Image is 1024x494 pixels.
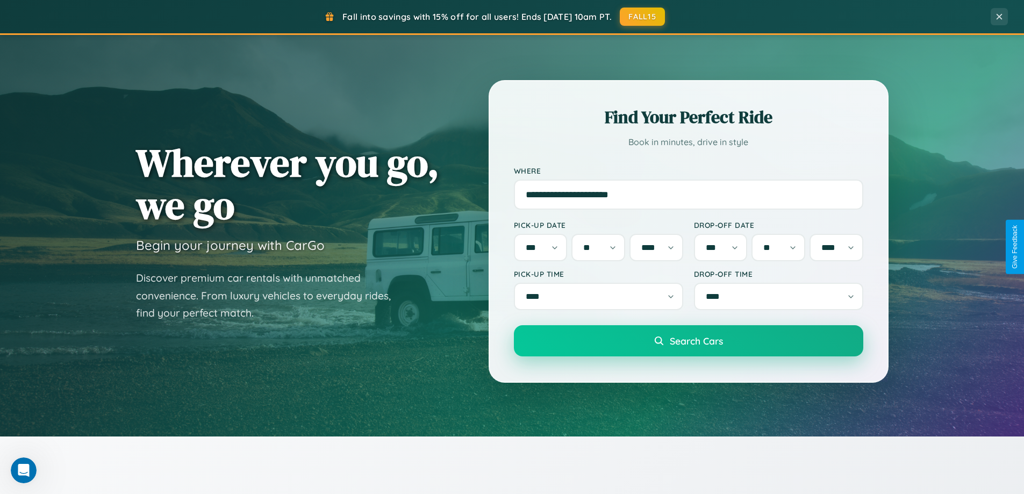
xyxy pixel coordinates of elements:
label: Pick-up Time [514,269,683,278]
h1: Wherever you go, we go [136,141,439,226]
div: Give Feedback [1011,225,1019,269]
button: FALL15 [620,8,665,26]
label: Where [514,166,863,175]
h3: Begin your journey with CarGo [136,237,325,253]
label: Drop-off Time [694,269,863,278]
span: Fall into savings with 15% off for all users! Ends [DATE] 10am PT. [342,11,612,22]
p: Discover premium car rentals with unmatched convenience. From luxury vehicles to everyday rides, ... [136,269,405,322]
p: Book in minutes, drive in style [514,134,863,150]
h2: Find Your Perfect Ride [514,105,863,129]
iframe: Intercom live chat [11,457,37,483]
label: Drop-off Date [694,220,863,230]
button: Search Cars [514,325,863,356]
span: Search Cars [670,335,723,347]
label: Pick-up Date [514,220,683,230]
